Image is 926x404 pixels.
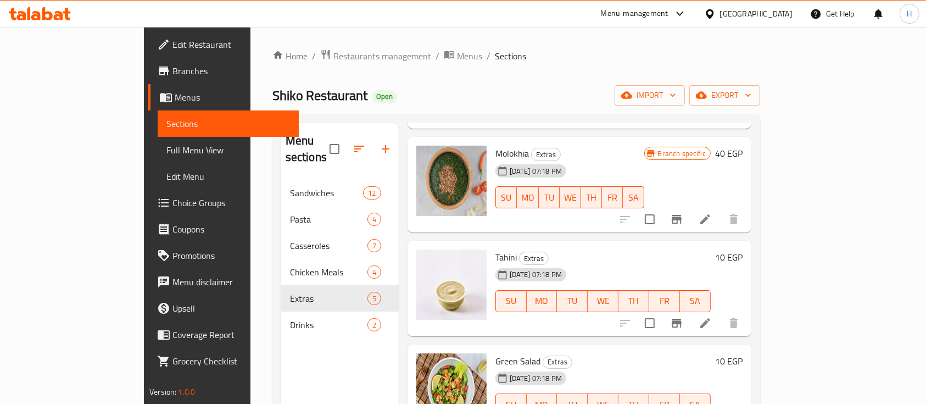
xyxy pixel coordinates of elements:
button: WE [588,290,618,312]
a: Coupons [148,216,299,242]
a: Sections [158,110,299,137]
div: [GEOGRAPHIC_DATA] [720,8,793,20]
span: Sandwiches [290,186,364,200]
button: TH [581,186,602,208]
a: Menu disclaimer [148,269,299,295]
a: Edit menu item [699,317,712,330]
div: items [367,239,381,252]
span: 2 [368,320,381,330]
span: FR [654,293,676,309]
span: Drinks [290,318,367,331]
span: export [698,88,751,102]
span: FR [606,190,618,206]
span: H [907,8,912,20]
span: Menus [457,49,482,63]
span: Extras [290,292,367,305]
span: [DATE] 07:18 PM [505,269,566,280]
span: Shiko Restaurant [272,83,367,108]
button: MO [527,290,557,312]
span: SU [500,293,522,309]
a: Upsell [148,295,299,322]
span: TU [561,293,583,309]
button: SA [680,290,711,312]
li: / [487,49,490,63]
button: WE [560,186,581,208]
span: Sections [166,117,290,130]
div: Extras [531,148,561,161]
span: Version: [149,385,176,399]
span: Extras [532,148,560,161]
div: items [367,292,381,305]
div: items [367,318,381,331]
span: Extras [520,252,548,265]
div: Casseroles7 [281,233,399,259]
button: TU [557,290,588,312]
div: Casseroles [290,239,367,252]
span: Full Menu View [166,143,290,157]
img: Tahini [416,250,487,320]
a: Edit Menu [158,163,299,190]
span: Tahini [495,249,517,265]
h6: 40 EGP [715,146,743,161]
span: Restaurants management [333,49,431,63]
span: Grocery Checklist [172,355,290,368]
span: 4 [368,267,381,278]
span: import [623,88,676,102]
span: [DATE] 07:18 PM [505,166,566,176]
button: delete [721,310,747,336]
span: Coverage Report [172,328,290,341]
h6: 10 EGP [715,353,743,369]
h6: 10 EGP [715,250,743,265]
div: items [367,265,381,279]
button: export [689,85,760,106]
img: Molokhia [416,146,487,216]
span: Branches [172,64,290,78]
span: SU [500,190,512,206]
span: 7 [368,241,381,251]
div: Extras [519,252,549,265]
li: / [312,49,316,63]
span: Coupons [172,223,290,236]
button: TH [618,290,649,312]
span: 4 [368,214,381,225]
span: [DATE] 07:18 PM [505,373,566,384]
nav: Menu sections [281,175,399,342]
span: SA [627,190,639,206]
a: Full Menu View [158,137,299,163]
span: Molokhia [495,145,529,162]
button: FR [649,290,680,312]
nav: breadcrumb [272,49,760,63]
span: Menu disclaimer [172,275,290,289]
span: Sort sections [346,136,372,162]
h2: Menu sections [286,132,330,165]
span: Edit Restaurant [172,38,290,51]
button: FR [602,186,623,208]
a: Promotions [148,242,299,269]
button: delete [721,206,747,233]
span: Chicken Meals [290,265,367,279]
button: SU [495,186,517,208]
span: TH [623,293,645,309]
a: Edit menu item [699,213,712,226]
span: Edit Menu [166,170,290,183]
div: Extras5 [281,285,399,312]
span: MO [521,190,534,206]
span: TH [585,190,598,206]
span: Promotions [172,249,290,262]
button: SA [623,186,644,208]
a: Grocery Checklist [148,348,299,374]
a: Menus [444,49,482,63]
span: Green Salad [495,353,540,369]
span: Upsell [172,302,290,315]
span: 12 [364,188,380,198]
div: Menu-management [601,7,668,20]
div: Drinks2 [281,312,399,338]
li: / [436,49,439,63]
div: items [363,186,381,200]
span: Sections [495,49,526,63]
span: MO [531,293,553,309]
a: Restaurants management [320,49,431,63]
button: Branch-specific-item [663,206,690,233]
